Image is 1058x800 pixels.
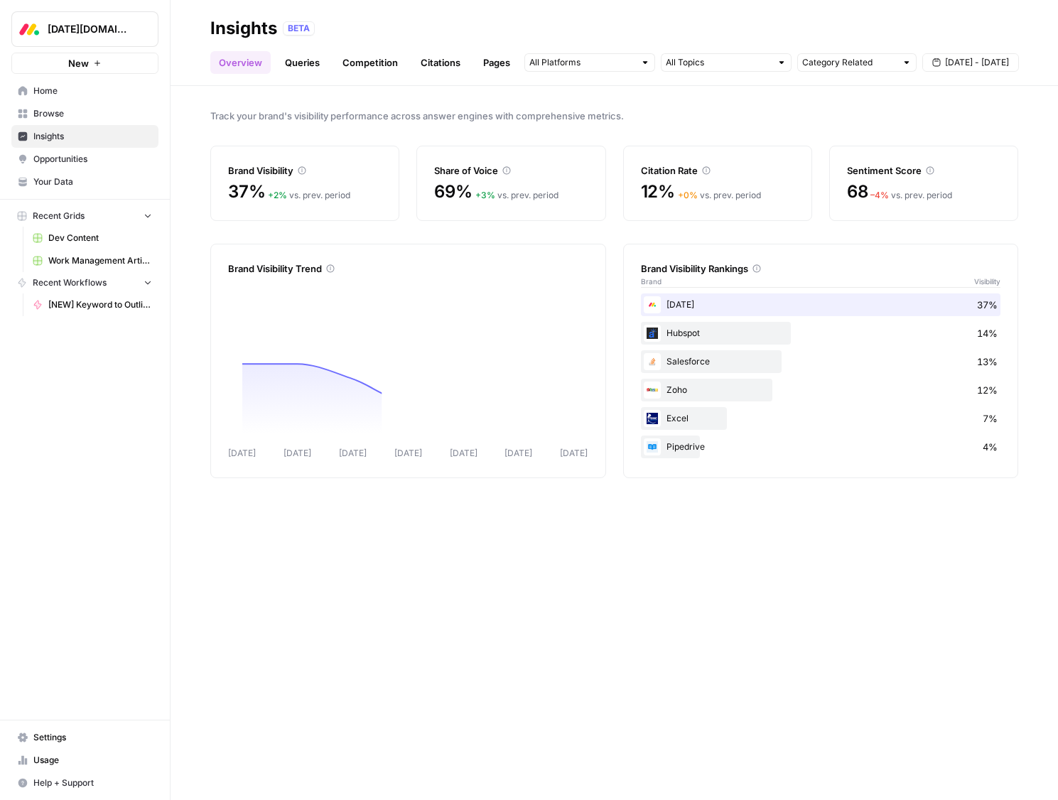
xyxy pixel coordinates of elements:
[11,125,158,148] a: Insights
[210,17,277,40] div: Insights
[26,293,158,316] a: [NEW] Keyword to Outline
[644,438,661,455] img: 6cd001yxemclh9b2kuqekux1dhpl
[641,379,1001,401] div: Zoho
[641,436,1001,458] div: Pipedrive
[475,190,495,200] span: + 3 %
[48,232,152,244] span: Dev Content
[11,102,158,125] a: Browse
[475,189,558,202] div: vs. prev. period
[529,55,635,70] input: All Platforms
[678,190,698,200] span: + 0 %
[48,22,134,36] span: [DATE][DOMAIN_NAME]
[11,171,158,193] a: Your Data
[16,16,42,42] img: Monday.com Logo
[228,448,256,458] tspan: [DATE]
[334,51,406,74] a: Competition
[977,383,998,397] span: 12%
[394,448,422,458] tspan: [DATE]
[11,205,158,227] button: Recent Grids
[983,411,998,426] span: 7%
[644,382,661,399] img: t8nlt8zkacd5dna9xm1gmvhrcrwz
[412,51,469,74] a: Citations
[666,55,771,70] input: All Topics
[644,410,661,427] img: 8vryu5g47ysniwkuhh8nfcb8cup6
[228,180,265,203] span: 37%
[504,448,532,458] tspan: [DATE]
[870,190,889,200] span: – 4 %
[11,80,158,102] a: Home
[977,298,998,312] span: 37%
[644,325,661,342] img: 5lxpmriqt9gktvh7jw2bzia3sucy
[847,180,868,203] span: 68
[475,51,519,74] a: Pages
[68,56,89,70] span: New
[641,350,1001,373] div: Salesforce
[641,276,662,287] span: Brand
[641,293,1001,316] div: [DATE]
[33,754,152,767] span: Usage
[33,107,152,120] span: Browse
[33,276,107,289] span: Recent Workflows
[641,322,1001,345] div: Hubspot
[228,163,382,178] div: Brand Visibility
[339,448,367,458] tspan: [DATE]
[847,163,1000,178] div: Sentiment Score
[283,21,315,36] div: BETA
[33,85,152,97] span: Home
[228,261,588,276] div: Brand Visibility Trend
[26,227,158,249] a: Dev Content
[11,749,158,772] a: Usage
[26,249,158,272] a: Work Management Article Grid
[11,272,158,293] button: Recent Workflows
[33,731,152,744] span: Settings
[802,55,896,70] input: Category Related
[284,448,311,458] tspan: [DATE]
[11,726,158,749] a: Settings
[560,448,588,458] tspan: [DATE]
[33,153,152,166] span: Opportunities
[11,148,158,171] a: Opportunities
[450,448,477,458] tspan: [DATE]
[870,189,952,202] div: vs. prev. period
[644,296,661,313] img: j0006o4w6wdac5z8yzb60vbgsr6k
[210,51,271,74] a: Overview
[210,109,1018,123] span: Track your brand's visibility performance across answer engines with comprehensive metrics.
[33,130,152,143] span: Insights
[977,355,998,369] span: 13%
[644,353,661,370] img: rhm0vujsxvwjuvd0h4tp2h4z75kz
[48,298,152,311] span: [NEW] Keyword to Outline
[48,254,152,267] span: Work Management Article Grid
[33,175,152,188] span: Your Data
[276,51,328,74] a: Queries
[434,163,588,178] div: Share of Voice
[641,180,675,203] span: 12%
[11,772,158,794] button: Help + Support
[268,189,350,202] div: vs. prev. period
[33,210,85,222] span: Recent Grids
[945,56,1009,69] span: [DATE] - [DATE]
[974,276,1000,287] span: Visibility
[11,11,158,47] button: Workspace: Monday.com
[641,261,1001,276] div: Brand Visibility Rankings
[922,53,1019,72] button: [DATE] - [DATE]
[641,407,1001,430] div: Excel
[268,190,287,200] span: + 2 %
[678,189,761,202] div: vs. prev. period
[977,326,998,340] span: 14%
[641,163,794,178] div: Citation Rate
[434,180,472,203] span: 69%
[33,777,152,789] span: Help + Support
[11,53,158,74] button: New
[983,440,998,454] span: 4%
